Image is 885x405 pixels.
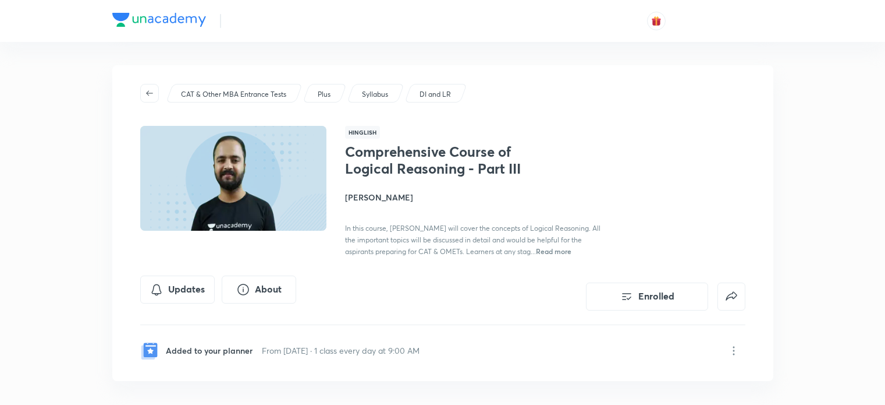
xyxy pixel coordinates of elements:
span: Read more [536,246,571,256]
a: Syllabus [360,89,390,100]
button: avatar [647,12,666,30]
p: Plus [318,89,330,100]
button: Enrolled [586,283,708,311]
img: Company Logo [112,13,206,27]
img: Thumbnail [138,125,328,232]
span: In this course, [PERSON_NAME] will cover the concepts of Logical Reasoning. All the important top... [345,224,600,256]
a: CAT & Other MBA Entrance Tests [179,89,288,100]
span: Hinglish [345,126,380,139]
p: From [DATE] · 1 class every day at 9:00 AM [262,344,420,357]
button: Updates [140,276,215,304]
p: Added to your planner [166,344,253,357]
p: Syllabus [362,89,388,100]
h4: [PERSON_NAME] [345,191,606,203]
button: About [222,276,296,304]
button: false [717,283,745,311]
p: CAT & Other MBA Entrance Tests [181,89,286,100]
p: DI and LR [420,89,451,100]
a: Company Logo [112,13,206,30]
h1: Comprehensive Course of Logical Reasoning - Part III [345,143,535,177]
a: DI and LR [417,89,453,100]
img: avatar [651,16,662,26]
a: Plus [315,89,332,100]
